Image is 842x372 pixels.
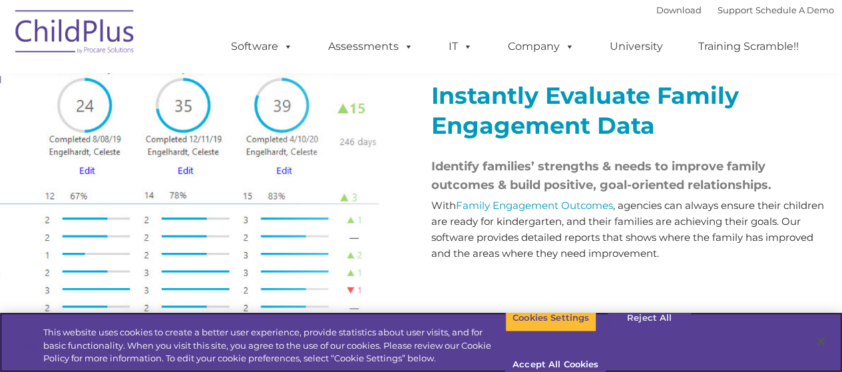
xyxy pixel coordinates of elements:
strong: Instantly Evaluate Family Engagement Data [431,81,739,140]
button: Cookies Settings [505,304,596,332]
div: This website uses cookies to create a better user experience, provide statistics about user visit... [43,326,505,365]
a: Family Engagement Outcomes [456,199,613,212]
a: Schedule A Demo [755,5,834,15]
p: With , agencies can always ensure their children are ready for kindergarten, and their families a... [431,198,824,262]
a: University [596,33,676,60]
span: Identify families’ strengths & needs to improve family outcomes & build positive, goal-oriented r... [431,159,771,192]
a: Company [495,33,588,60]
font: | [656,5,834,15]
button: Reject All [608,304,691,332]
a: Support [718,5,753,15]
a: IT [435,33,486,60]
a: Download [656,5,702,15]
a: Training Scramble!! [685,33,812,60]
a: Assessments [315,33,427,60]
button: Close [806,327,835,356]
a: Software [218,33,306,60]
img: ChildPlus by Procare Solutions [9,1,142,67]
